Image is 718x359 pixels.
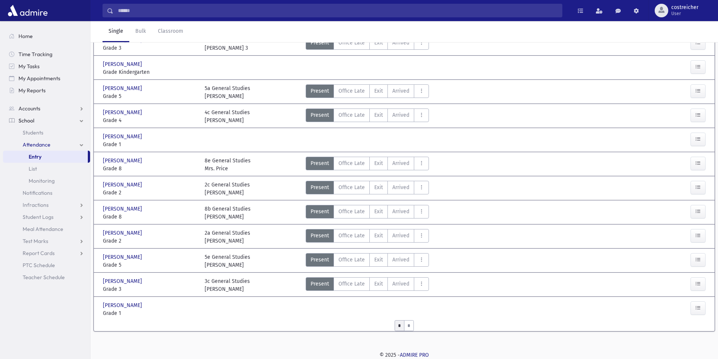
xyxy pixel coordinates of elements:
[3,271,90,283] a: Teacher Schedule
[23,202,49,208] span: Infractions
[338,39,365,47] span: Office Late
[392,87,409,95] span: Arrived
[392,256,409,264] span: Arrived
[338,256,365,264] span: Office Late
[374,159,383,167] span: Exit
[18,33,33,40] span: Home
[18,75,60,82] span: My Appointments
[103,285,197,293] span: Grade 3
[23,141,51,148] span: Attendance
[3,139,90,151] a: Attendance
[23,226,63,232] span: Meal Attendance
[6,3,49,18] img: AdmirePro
[103,44,197,52] span: Grade 3
[103,181,144,189] span: [PERSON_NAME]
[103,213,197,221] span: Grade 8
[205,229,250,245] div: 2a General Studies [PERSON_NAME]
[392,159,409,167] span: Arrived
[3,235,90,247] a: Test Marks
[306,277,429,293] div: AttTypes
[103,165,197,173] span: Grade 8
[374,39,383,47] span: Exit
[306,229,429,245] div: AttTypes
[103,301,144,309] span: [PERSON_NAME]
[311,87,329,95] span: Present
[311,159,329,167] span: Present
[306,157,429,173] div: AttTypes
[205,181,250,197] div: 2c General Studies [PERSON_NAME]
[311,256,329,264] span: Present
[3,84,90,96] a: My Reports
[103,157,144,165] span: [PERSON_NAME]
[103,189,197,197] span: Grade 2
[18,51,52,58] span: Time Tracking
[338,232,365,240] span: Office Late
[3,72,90,84] a: My Appointments
[306,84,429,100] div: AttTypes
[311,183,329,191] span: Present
[374,183,383,191] span: Exit
[3,60,90,72] a: My Tasks
[103,141,197,148] span: Grade 1
[392,280,409,288] span: Arrived
[311,232,329,240] span: Present
[338,183,365,191] span: Office Late
[23,189,52,196] span: Notifications
[3,187,90,199] a: Notifications
[306,253,429,269] div: AttTypes
[3,163,90,175] a: List
[23,214,54,220] span: Student Logs
[129,21,152,42] a: Bulk
[311,208,329,215] span: Present
[392,183,409,191] span: Arrived
[338,159,365,167] span: Office Late
[205,36,250,52] div: 3e General Studies [PERSON_NAME] 3
[205,205,251,221] div: 8b General Studies [PERSON_NAME]
[103,253,144,261] span: [PERSON_NAME]
[311,280,329,288] span: Present
[306,205,429,221] div: AttTypes
[23,238,48,244] span: Test Marks
[103,92,197,100] span: Grade 5
[3,127,90,139] a: Students
[103,133,144,141] span: [PERSON_NAME]
[338,111,365,119] span: Office Late
[18,63,40,70] span: My Tasks
[3,247,90,259] a: Report Cards
[311,39,329,47] span: Present
[3,223,90,235] a: Meal Attendance
[103,84,144,92] span: [PERSON_NAME]
[103,68,197,76] span: Grade Kindergarten
[3,211,90,223] a: Student Logs
[103,108,144,116] span: [PERSON_NAME]
[3,30,90,42] a: Home
[103,21,129,42] a: Single
[392,208,409,215] span: Arrived
[205,108,250,124] div: 4c General Studies [PERSON_NAME]
[23,129,43,136] span: Students
[205,253,250,269] div: 5e General Studies [PERSON_NAME]
[103,351,706,359] div: © 2025 -
[3,48,90,60] a: Time Tracking
[374,232,383,240] span: Exit
[3,102,90,115] a: Accounts
[306,181,429,197] div: AttTypes
[103,261,197,269] span: Grade 5
[29,177,55,184] span: Monitoring
[671,11,698,17] span: User
[205,157,251,173] div: 8e General Studies Mrs. Price
[392,111,409,119] span: Arrived
[306,36,429,52] div: AttTypes
[113,4,562,17] input: Search
[374,111,383,119] span: Exit
[152,21,189,42] a: Classroom
[3,151,88,163] a: Entry
[311,111,329,119] span: Present
[23,250,55,257] span: Report Cards
[18,105,40,112] span: Accounts
[338,208,365,215] span: Office Late
[671,5,698,11] span: costreicher
[103,116,197,124] span: Grade 4
[103,277,144,285] span: [PERSON_NAME]
[103,205,144,213] span: [PERSON_NAME]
